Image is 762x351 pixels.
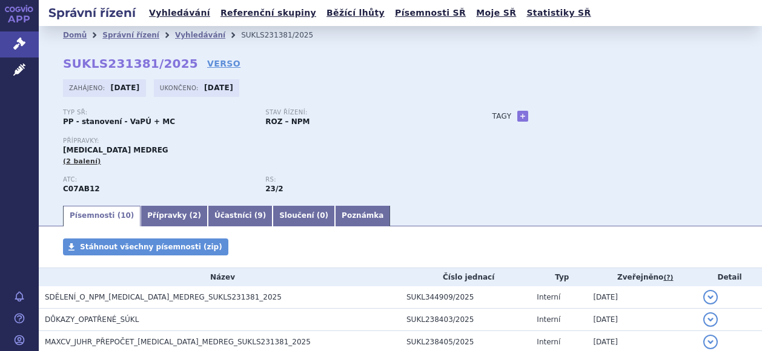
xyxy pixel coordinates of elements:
[63,56,198,71] strong: SUKLS231381/2025
[63,109,253,116] p: Typ SŘ:
[257,211,262,220] span: 9
[63,31,87,39] a: Domů
[335,206,390,226] a: Poznámka
[400,309,531,331] td: SUKL238403/2025
[69,83,107,93] span: Zahájeno:
[160,83,201,93] span: Ukončeno:
[391,5,469,21] a: Písemnosti SŘ
[703,312,718,327] button: detail
[207,57,240,70] a: VERSO
[102,31,159,39] a: Správní řízení
[265,176,456,183] p: RS:
[121,211,131,220] span: 10
[217,5,320,21] a: Referenční skupiny
[63,157,101,165] span: (2 balení)
[323,5,388,21] a: Běžící lhůty
[63,117,175,126] strong: PP - stanovení - VaPÚ + MC
[80,243,222,251] span: Stáhnout všechny písemnosti (zip)
[697,268,762,286] th: Detail
[45,315,139,324] span: DŮKAZY_OPATŘENÉ_SÚKL
[39,4,145,21] h2: Správní řízení
[400,286,531,309] td: SUKL344909/2025
[63,238,228,255] a: Stáhnout všechny písemnosti (zip)
[193,211,197,220] span: 2
[45,338,311,346] span: MAXCV_JUHR_PŘEPOČET_NEBIVOLOL_MEDREG_SUKLS231381_2025
[204,84,233,92] strong: [DATE]
[587,286,697,309] td: [DATE]
[492,109,511,123] h3: Tagy
[703,290,718,304] button: detail
[141,206,208,226] a: Přípravky (2)
[703,335,718,349] button: detail
[208,206,273,226] a: Účastníci (9)
[523,5,594,21] a: Statistiky SŘ
[45,293,282,301] span: SDĚLENÍ_O_NPM_NEBIVOLOL_MEDREG_SUKLS231381_2025
[663,274,673,282] abbr: (?)
[63,137,468,145] p: Přípravky:
[587,309,697,331] td: [DATE]
[400,268,531,286] th: Číslo jednací
[537,315,560,324] span: Interní
[472,5,520,21] a: Moje SŘ
[63,206,141,226] a: Písemnosti (10)
[39,268,400,286] th: Název
[531,268,587,286] th: Typ
[63,176,253,183] p: ATC:
[537,338,560,346] span: Interní
[175,31,225,39] a: Vyhledávání
[537,293,560,301] span: Interní
[241,26,329,44] li: SUKLS231381/2025
[265,185,283,193] strong: antihypertenziva, betablokátory kardioselektivní retardované a dlouhodobě působící, p.o.
[265,109,456,116] p: Stav řízení:
[265,117,310,126] strong: ROZ – NPM
[273,206,335,226] a: Sloučení (0)
[63,185,100,193] strong: NEBIVOLOL
[320,211,325,220] span: 0
[517,111,528,122] a: +
[63,146,168,154] span: [MEDICAL_DATA] MEDREG
[111,84,140,92] strong: [DATE]
[587,268,697,286] th: Zveřejněno
[145,5,214,21] a: Vyhledávání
